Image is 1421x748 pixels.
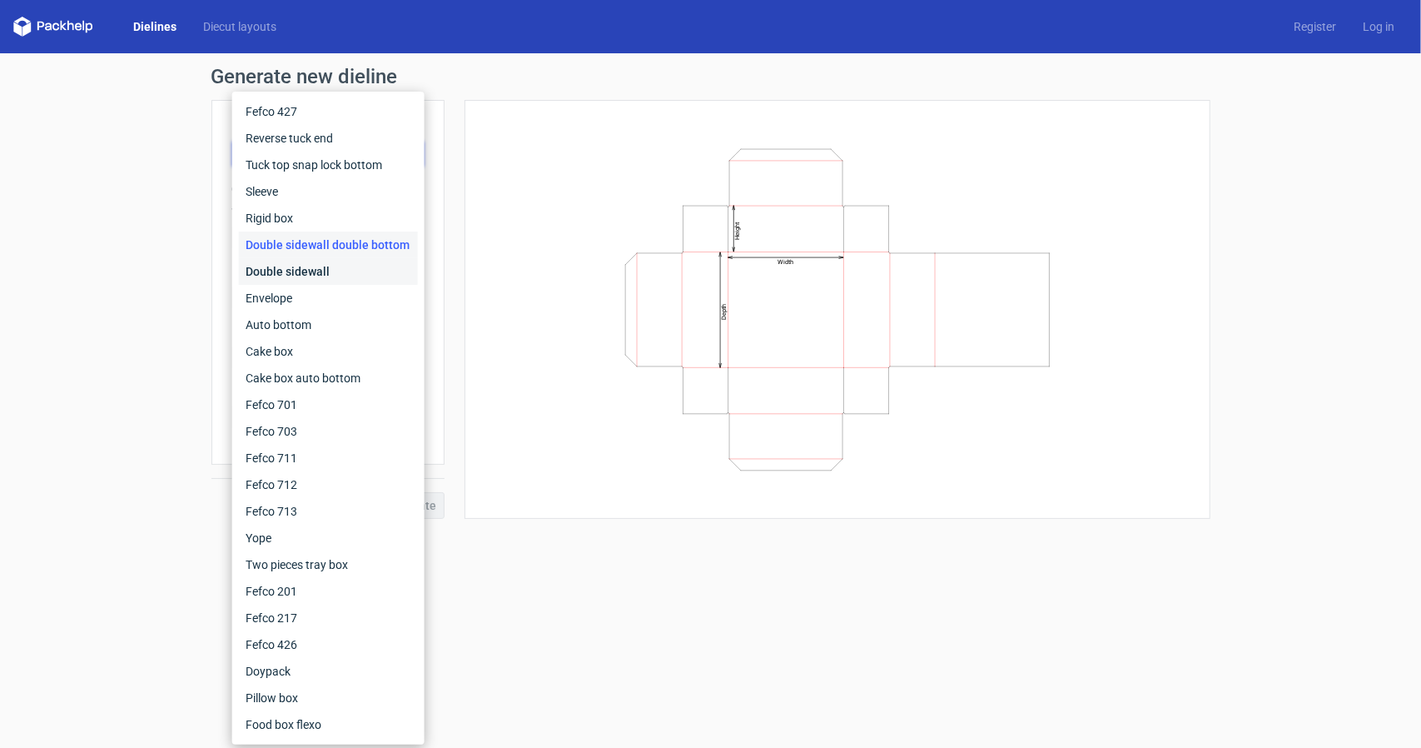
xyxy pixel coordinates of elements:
[239,205,418,232] div: Rigid box
[239,312,418,338] div: Auto bottom
[239,498,418,525] div: Fefco 713
[239,338,418,365] div: Cake box
[211,67,1210,87] h1: Generate new dieline
[1349,18,1408,35] a: Log in
[239,232,418,258] div: Double sidewall double bottom
[190,18,290,35] a: Diecut layouts
[239,525,418,551] div: Yope
[239,551,418,578] div: Two pieces tray box
[239,605,418,631] div: Fefco 217
[239,391,418,418] div: Fefco 701
[239,445,418,471] div: Fefco 711
[733,221,741,239] text: Height
[239,578,418,605] div: Fefco 201
[239,152,418,178] div: Tuck top snap lock bottom
[239,258,418,285] div: Double sidewall
[239,365,418,391] div: Cake box auto bottom
[720,304,728,320] text: Depth
[1280,18,1349,35] a: Register
[239,471,418,498] div: Fefco 712
[239,418,418,445] div: Fefco 703
[239,178,418,205] div: Sleeve
[239,125,418,152] div: Reverse tuck end
[239,658,418,685] div: Doypack
[239,631,418,658] div: Fefco 426
[778,258,793,266] text: Width
[239,711,418,738] div: Food box flexo
[239,285,418,312] div: Envelope
[120,18,190,35] a: Dielines
[239,685,418,711] div: Pillow box
[239,98,418,125] div: Fefco 427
